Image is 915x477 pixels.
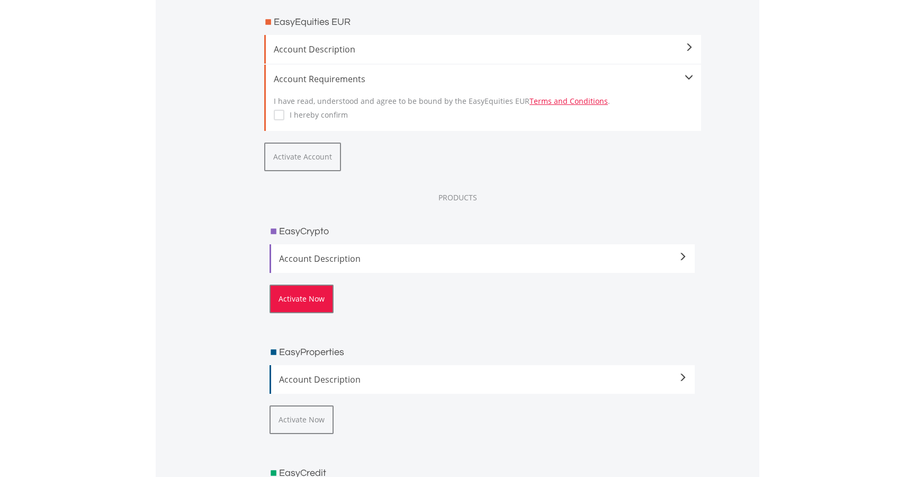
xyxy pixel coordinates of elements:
[270,285,334,313] button: Activate Now
[279,373,687,386] span: Account Description
[279,345,344,360] h3: EasyProperties
[279,224,329,239] h3: EasyCrypto
[284,110,348,120] label: I hereby confirm
[279,252,687,265] span: Account Description
[164,192,751,203] div: PRODUCTS
[270,405,334,434] button: Activate Now
[530,96,608,106] a: Terms and Conditions
[274,85,693,123] div: I have read, understood and agree to be bound by the EasyEquities EUR .
[264,143,341,171] button: Activate Account
[274,73,693,85] div: Account Requirements
[274,43,693,56] span: Account Description
[274,15,351,30] h3: EasyEquities EUR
